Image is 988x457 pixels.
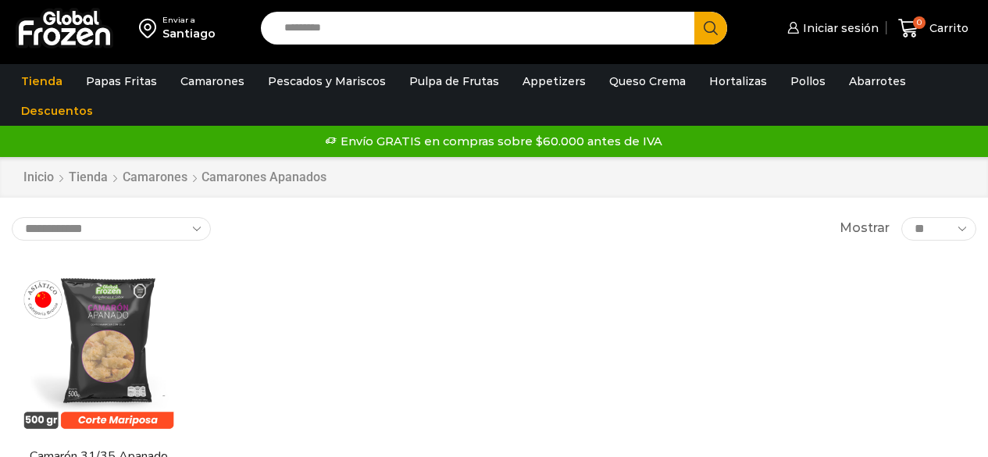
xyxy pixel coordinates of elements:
[162,15,216,26] div: Enviar a
[162,26,216,41] div: Santiago
[23,169,55,187] a: Inicio
[926,20,968,36] span: Carrito
[13,66,70,96] a: Tienda
[799,20,879,36] span: Iniciar sesión
[841,66,914,96] a: Abarrotes
[783,12,879,44] a: Iniciar sesión
[260,66,394,96] a: Pescados y Mariscos
[12,217,211,241] select: Pedido de la tienda
[202,170,326,184] h1: Camarones Apanados
[78,66,165,96] a: Papas Fritas
[139,15,162,41] img: address-field-icon.svg
[13,96,101,126] a: Descuentos
[701,66,775,96] a: Hortalizas
[23,169,326,187] nav: Breadcrumb
[913,16,926,29] span: 0
[840,220,890,237] span: Mostrar
[122,169,188,187] a: Camarones
[68,169,109,187] a: Tienda
[783,66,833,96] a: Pollos
[694,12,727,45] button: Search button
[401,66,507,96] a: Pulpa de Frutas
[515,66,594,96] a: Appetizers
[173,66,252,96] a: Camarones
[894,10,972,47] a: 0 Carrito
[601,66,694,96] a: Queso Crema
